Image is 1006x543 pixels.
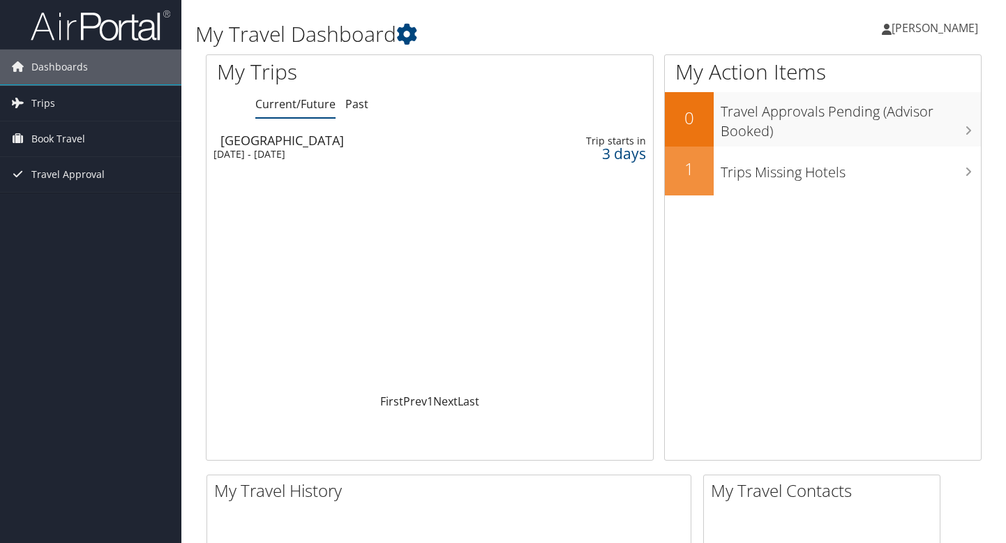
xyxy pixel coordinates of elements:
span: Travel Approval [31,157,105,192]
img: airportal-logo.png [31,9,170,42]
div: Trip starts in [552,135,646,147]
h1: My Travel Dashboard [195,20,726,49]
div: [DATE] - [DATE] [213,148,502,161]
h1: My Action Items [665,57,981,87]
a: 1Trips Missing Hotels [665,147,981,195]
h3: Trips Missing Hotels [721,156,981,182]
a: Past [345,96,368,112]
div: [GEOGRAPHIC_DATA] [220,134,509,147]
div: 3 days [552,147,646,160]
a: First [380,394,403,409]
a: Prev [403,394,427,409]
h3: Travel Approvals Pending (Advisor Booked) [721,95,981,141]
a: Next [433,394,458,409]
a: [PERSON_NAME] [882,7,992,49]
h2: My Travel Contacts [711,479,940,503]
h2: 0 [665,106,714,130]
h2: My Travel History [214,479,691,503]
a: 0Travel Approvals Pending (Advisor Booked) [665,92,981,146]
a: Current/Future [255,96,336,112]
h2: 1 [665,157,714,181]
a: Last [458,394,479,409]
span: [PERSON_NAME] [892,20,978,36]
h1: My Trips [217,57,457,87]
span: Book Travel [31,121,85,156]
a: 1 [427,394,433,409]
span: Dashboards [31,50,88,84]
span: Trips [31,86,55,121]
